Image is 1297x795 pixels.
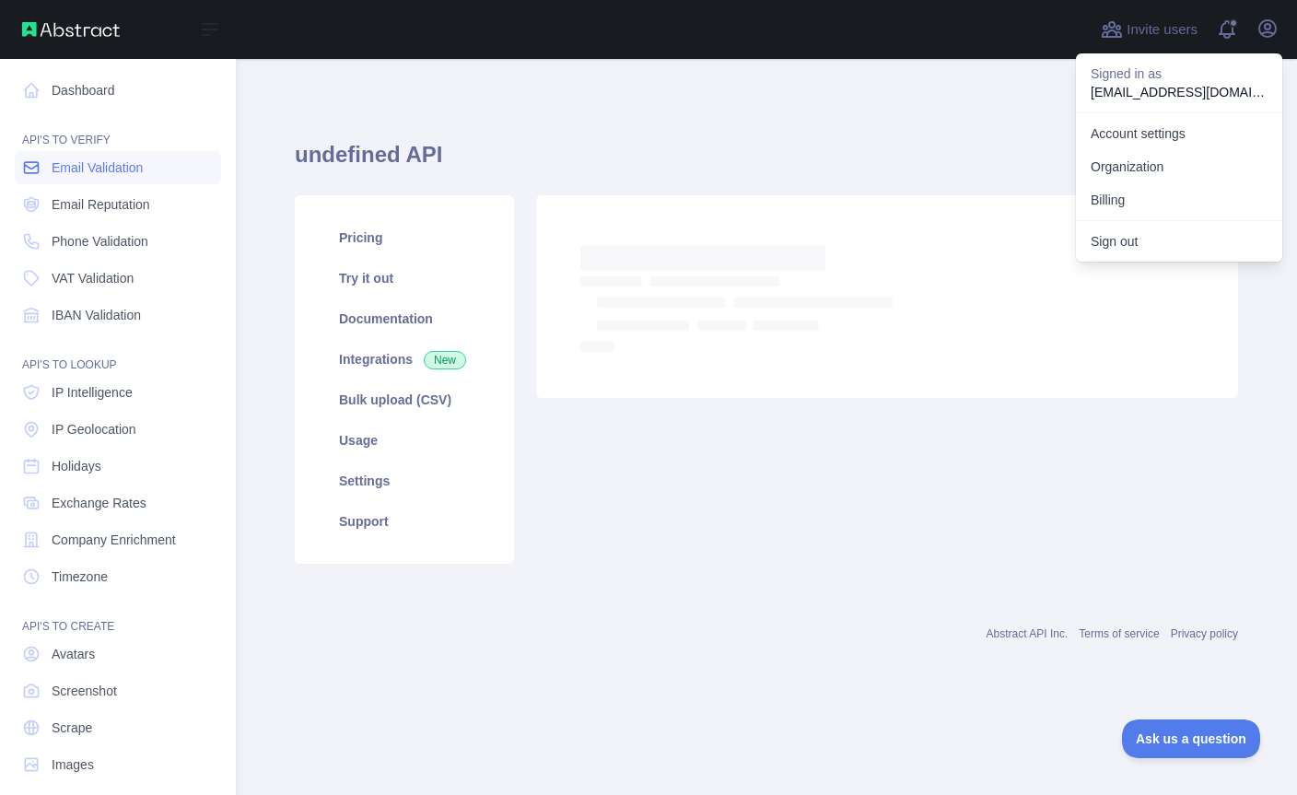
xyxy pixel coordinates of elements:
a: Support [317,501,492,542]
span: Holidays [52,457,101,475]
a: IBAN Validation [15,298,221,332]
span: Screenshot [52,682,117,700]
button: Invite users [1097,15,1201,44]
a: Company Enrichment [15,523,221,556]
a: Bulk upload (CSV) [317,380,492,420]
a: Timezone [15,560,221,593]
iframe: Toggle Customer Support [1122,719,1260,758]
span: Email Validation [52,158,143,177]
p: Signed in as [1091,64,1268,83]
span: Exchange Rates [52,494,146,512]
span: VAT Validation [52,269,134,287]
p: [EMAIL_ADDRESS][DOMAIN_NAME] [1091,83,1268,101]
span: IP Geolocation [52,420,136,438]
a: Images [15,748,221,781]
div: API'S TO VERIFY [15,111,221,147]
button: Billing [1076,183,1282,216]
button: Sign out [1076,225,1282,258]
a: Scrape [15,711,221,744]
a: Avatars [15,637,221,671]
a: Dashboard [15,74,221,107]
img: Abstract API [22,22,120,37]
a: Phone Validation [15,225,221,258]
a: Pricing [317,217,492,258]
a: Account settings [1076,117,1282,150]
a: Organization [1076,150,1282,183]
div: API'S TO CREATE [15,597,221,634]
div: API'S TO LOOKUP [15,335,221,372]
span: Timezone [52,567,108,586]
a: VAT Validation [15,262,221,295]
a: Documentation [317,298,492,339]
a: Abstract API Inc. [987,627,1069,640]
a: Email Reputation [15,188,221,221]
a: IP Geolocation [15,413,221,446]
a: Integrations New [317,339,492,380]
h1: undefined API [295,140,1238,184]
a: Screenshot [15,674,221,707]
span: Email Reputation [52,195,150,214]
span: IBAN Validation [52,306,141,324]
span: Scrape [52,719,92,737]
a: Terms of service [1079,627,1159,640]
a: Settings [317,461,492,501]
span: IP Intelligence [52,383,133,402]
span: Invite users [1127,19,1198,41]
span: Images [52,755,94,774]
span: Phone Validation [52,232,148,251]
a: Email Validation [15,151,221,184]
a: Try it out [317,258,492,298]
a: Holidays [15,450,221,483]
span: Company Enrichment [52,531,176,549]
span: Avatars [52,645,95,663]
a: Privacy policy [1171,627,1238,640]
a: Exchange Rates [15,486,221,520]
a: Usage [317,420,492,461]
span: New [424,351,466,369]
a: IP Intelligence [15,376,221,409]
